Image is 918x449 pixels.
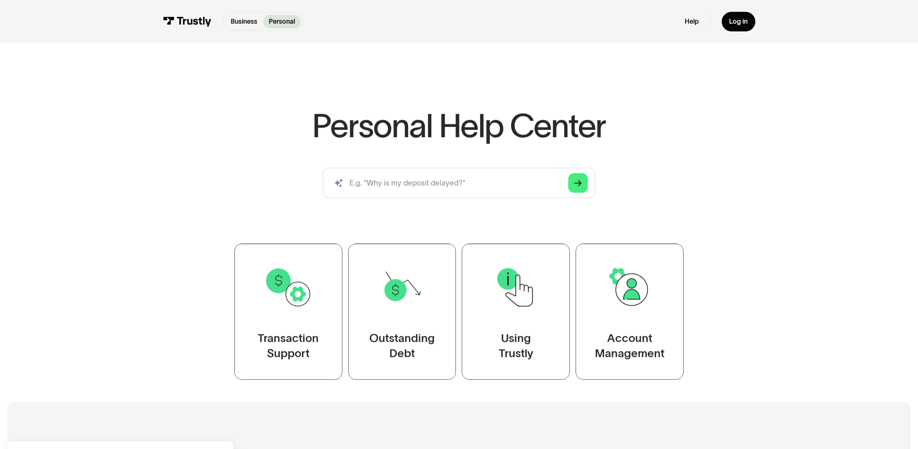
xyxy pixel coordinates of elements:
a: Business [225,15,263,28]
div: Log in [729,17,748,26]
a: Help [685,17,699,26]
div: Using Trustly [499,330,533,360]
form: Search [323,168,596,198]
div: Outstanding Debt [369,330,435,360]
a: AccountManagement [576,244,684,380]
a: Log in [722,12,755,32]
a: OutstandingDebt [348,244,456,380]
input: search [323,168,596,198]
img: Trustly Logo [163,17,211,27]
a: TransactionSupport [234,244,342,380]
p: Business [231,17,257,27]
p: Personal [269,17,295,27]
div: Transaction Support [258,330,319,360]
h1: Personal Help Center [312,109,606,142]
a: UsingTrustly [462,244,570,380]
div: Account Management [595,330,664,360]
a: Personal [263,15,301,28]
